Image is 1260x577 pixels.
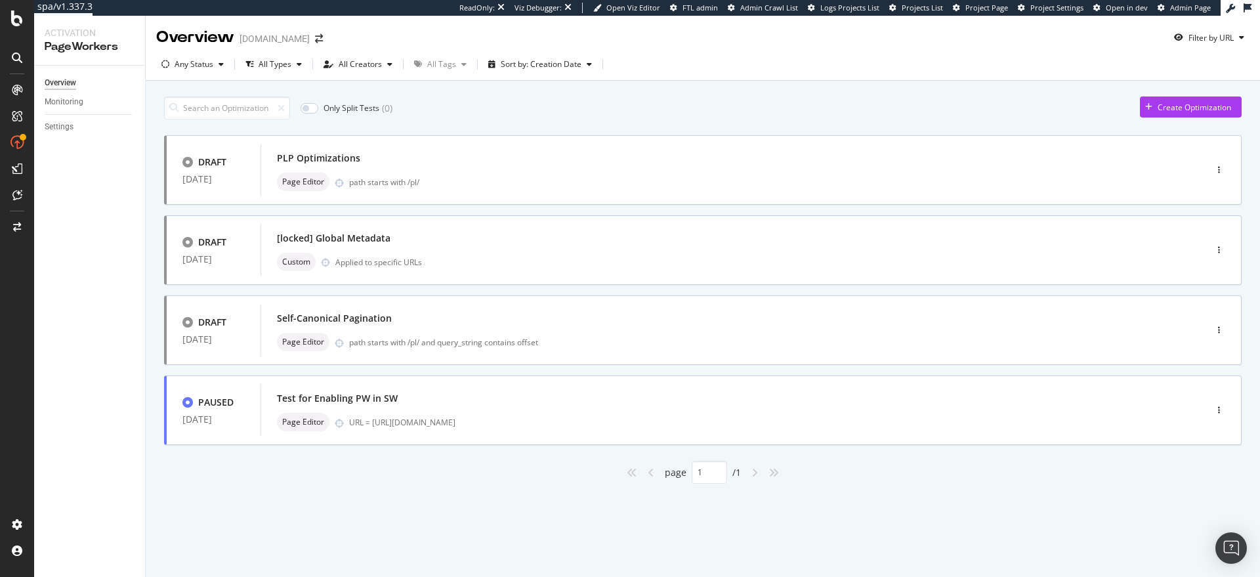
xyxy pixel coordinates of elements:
div: ReadOnly: [459,3,495,13]
span: Open in dev [1106,3,1148,12]
div: DRAFT [198,156,226,169]
div: [DATE] [182,174,245,184]
span: Admin Page [1170,3,1211,12]
a: Settings [45,120,136,134]
div: angles-left [621,462,642,483]
button: Any Status [156,54,229,75]
div: neutral label [277,253,316,271]
span: Admin Crawl List [740,3,798,12]
span: Page Editor [282,418,324,426]
a: Open in dev [1093,3,1148,13]
a: Monitoring [45,95,136,109]
div: neutral label [277,173,329,191]
button: All Creators [318,54,398,75]
div: page / 1 [665,461,741,484]
div: angles-right [763,462,784,483]
div: neutral label [277,413,329,431]
span: Project Settings [1030,3,1083,12]
span: Logs Projects List [820,3,879,12]
div: Sort by: Creation Date [501,60,581,68]
span: Open Viz Editor [606,3,660,12]
button: All Types [240,54,307,75]
span: Custom [282,258,310,266]
div: Self-Canonical Pagination [277,312,392,325]
div: angle-left [642,462,660,483]
div: All Types [259,60,291,68]
div: Viz Debugger: [514,3,562,13]
div: [DATE] [182,334,245,345]
div: Overview [156,26,234,49]
div: URL = [URL][DOMAIN_NAME] [349,417,1150,428]
div: DRAFT [198,236,226,249]
div: Test for Enabling PW in SW [277,392,398,405]
span: Page Editor [282,178,324,186]
div: Activation [45,26,135,39]
a: Admin Page [1158,3,1211,13]
div: path starts with /pl/ [349,177,1150,188]
div: Monitoring [45,95,83,109]
div: Overview [45,76,76,90]
div: path starts with /pl/ and query_string contains offset [349,337,1150,348]
div: PAUSED [198,396,234,409]
div: PageWorkers [45,39,135,54]
a: Admin Crawl List [728,3,798,13]
div: neutral label [277,333,329,351]
div: ( 0 ) [382,102,392,115]
a: Overview [45,76,136,90]
div: [DATE] [182,414,245,425]
div: arrow-right-arrow-left [315,34,323,43]
div: Any Status [175,60,213,68]
a: Project Settings [1018,3,1083,13]
div: angle-right [746,462,763,483]
div: Only Split Tests [324,102,379,114]
span: Projects List [902,3,943,12]
a: Logs Projects List [808,3,879,13]
button: All Tags [409,54,472,75]
div: Settings [45,120,73,134]
div: [DOMAIN_NAME] [240,32,310,45]
div: All Creators [339,60,382,68]
div: PLP Optimizations [277,152,360,165]
div: All Tags [427,60,456,68]
div: Filter by URL [1188,32,1234,43]
div: Applied to specific URLs [335,257,422,268]
div: [DATE] [182,254,245,265]
button: Sort by: Creation Date [483,54,597,75]
div: Open Intercom Messenger [1215,532,1247,564]
div: DRAFT [198,316,226,329]
span: Page Editor [282,338,324,346]
button: Filter by URL [1169,27,1249,48]
div: Create Optimization [1158,102,1231,113]
a: Project Page [953,3,1008,13]
a: Open Viz Editor [593,3,660,13]
a: Projects List [889,3,943,13]
div: [locked] Global Metadata [277,232,390,245]
span: Project Page [965,3,1008,12]
input: Search an Optimization [164,96,290,119]
a: FTL admin [670,3,718,13]
button: Create Optimization [1140,96,1242,118]
span: FTL admin [682,3,718,12]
